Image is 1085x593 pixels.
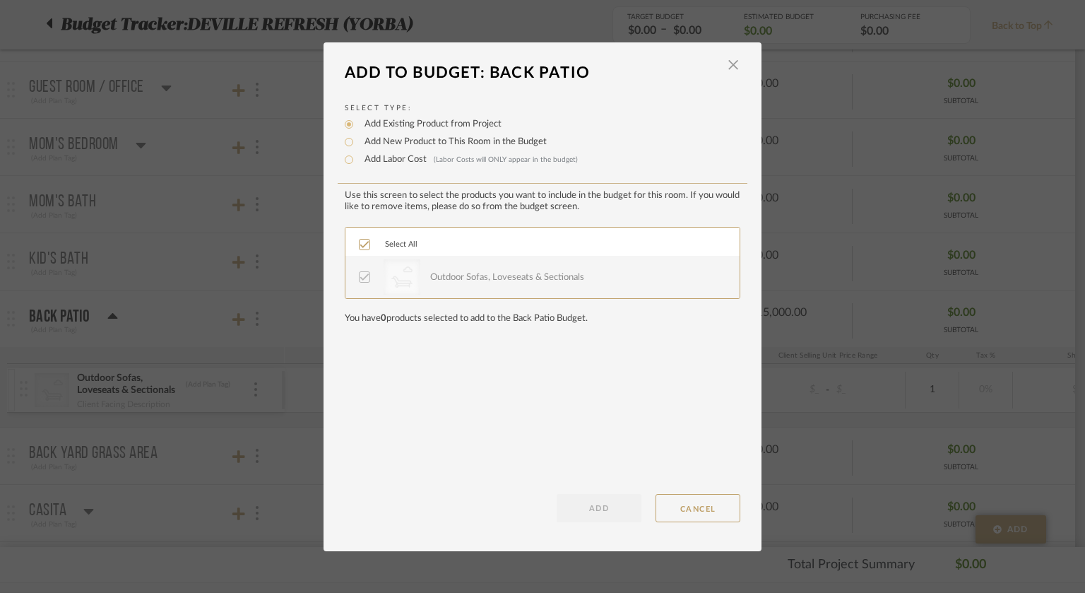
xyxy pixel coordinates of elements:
button: Close [719,57,747,73]
div: Add To Budget: Back Patio [345,57,719,88]
span: 0 [381,314,386,323]
div: Outdoor Sofas, Loveseats & Sectionals [430,271,584,285]
label: Add Labor Cost [357,153,578,167]
span: Select All [385,240,417,248]
label: Add Existing Product from Project [357,117,502,131]
button: ADD [557,494,641,522]
span: (Labor Costs will ONLY appear in the budget) [434,156,578,163]
label: Select Type: [345,103,740,114]
label: Add New Product to This Room in the Budget [357,135,547,149]
div: Use this screen to select the products you want to include in the budget for this room. If you wo... [345,190,740,213]
div: You have products selected to add to the Back Patio Budget. [345,313,740,324]
button: CANCEL [656,494,740,522]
